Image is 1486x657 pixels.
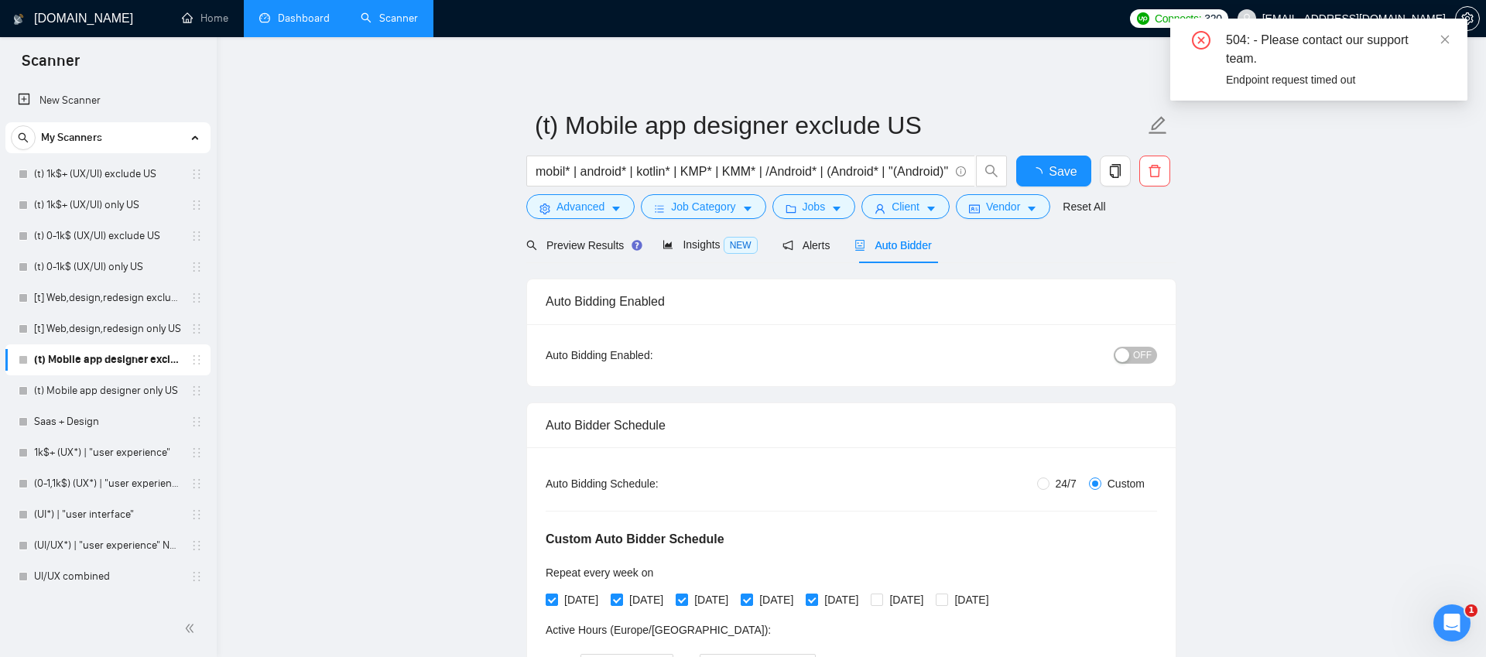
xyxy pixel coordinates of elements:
[34,190,181,221] a: (t) 1k$+ (UX/UI) only US
[663,239,673,250] span: area-chart
[34,468,181,499] a: (0-1,1k$) (UX*) | "user experience"
[34,252,181,282] a: (t) 0-1k$ (UX/UI) only US
[892,198,919,215] span: Client
[190,292,203,304] span: holder
[34,159,181,190] a: (t) 1k$+ (UX/UI) exclude US
[1192,31,1210,50] span: close-circle
[1241,13,1252,24] span: user
[190,508,203,521] span: holder
[1049,475,1083,492] span: 24/7
[1140,164,1169,178] span: delete
[18,85,198,116] a: New Scanner
[1137,12,1149,25] img: upwork-logo.png
[630,238,644,252] div: Tooltip anchor
[956,166,966,176] span: info-circle
[1433,604,1471,642] iframe: Intercom live chat
[526,239,638,252] span: Preview Results
[772,194,856,219] button: folderJobscaret-down
[831,203,842,214] span: caret-down
[546,403,1157,447] div: Auto Bidder Schedule
[190,199,203,211] span: holder
[1026,203,1037,214] span: caret-down
[184,621,200,636] span: double-left
[663,238,757,251] span: Insights
[883,591,930,608] span: [DATE]
[34,406,181,437] a: Saas + Design
[1440,34,1450,45] span: close
[34,592,181,623] a: Web,design,redesign
[546,347,749,364] div: Auto Bidding Enabled:
[546,279,1157,323] div: Auto Bidding Enabled
[34,344,181,375] a: (t) Mobile app designer exclude US
[34,221,181,252] a: (t) 0-1k$ (UX/UI) exclude US
[190,477,203,490] span: holder
[536,162,949,181] input: Search Freelance Jobs...
[182,12,228,25] a: homeHome
[854,240,865,251] span: robot
[1204,10,1221,27] span: 320
[1101,475,1151,492] span: Custom
[782,239,830,252] span: Alerts
[724,237,758,254] span: NEW
[1455,6,1480,31] button: setting
[546,624,771,636] span: Active Hours ( Europe/[GEOGRAPHIC_DATA] ):
[190,354,203,366] span: holder
[34,375,181,406] a: (t) Mobile app designer only US
[34,437,181,468] a: 1k$+ (UX*) | "user experience"
[535,106,1145,145] input: Scanner name...
[34,313,181,344] a: [t] Web,design,redesign only US
[9,50,92,82] span: Scanner
[190,416,203,428] span: holder
[526,240,537,251] span: search
[190,539,203,552] span: holder
[5,85,211,116] li: New Scanner
[1133,347,1152,364] span: OFF
[34,561,181,592] a: UI/UX combined
[611,203,621,214] span: caret-down
[34,282,181,313] a: [t] Web,design,redesign exclude US
[948,591,995,608] span: [DATE]
[688,591,734,608] span: [DATE]
[1455,12,1480,25] a: setting
[190,323,203,335] span: holder
[782,240,793,251] span: notification
[526,194,635,219] button: settingAdvancedcaret-down
[861,194,950,219] button: userClientcaret-down
[1456,12,1479,25] span: setting
[11,125,36,150] button: search
[1049,162,1077,181] span: Save
[539,203,550,214] span: setting
[12,132,35,143] span: search
[259,12,330,25] a: dashboardDashboard
[742,203,753,214] span: caret-down
[818,591,865,608] span: [DATE]
[986,198,1020,215] span: Vendor
[190,168,203,180] span: holder
[34,499,181,530] a: (UI*) | "user interface"
[671,198,735,215] span: Job Category
[1016,156,1091,186] button: Save
[546,530,724,549] h5: Custom Auto Bidder Schedule
[190,385,203,397] span: holder
[753,591,799,608] span: [DATE]
[976,156,1007,186] button: search
[546,566,653,579] span: Repeat every week on
[803,198,826,215] span: Jobs
[546,475,749,492] div: Auto Bidding Schedule:
[13,7,24,32] img: logo
[1030,167,1049,180] span: loading
[1465,604,1477,617] span: 1
[875,203,885,214] span: user
[977,164,1006,178] span: search
[190,230,203,242] span: holder
[654,203,665,214] span: bars
[558,591,604,608] span: [DATE]
[190,447,203,459] span: holder
[1139,156,1170,186] button: delete
[854,239,931,252] span: Auto Bidder
[623,591,669,608] span: [DATE]
[1148,115,1168,135] span: edit
[1155,10,1201,27] span: Connects:
[1226,31,1449,68] div: 504: - Please contact our support team.
[556,198,604,215] span: Advanced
